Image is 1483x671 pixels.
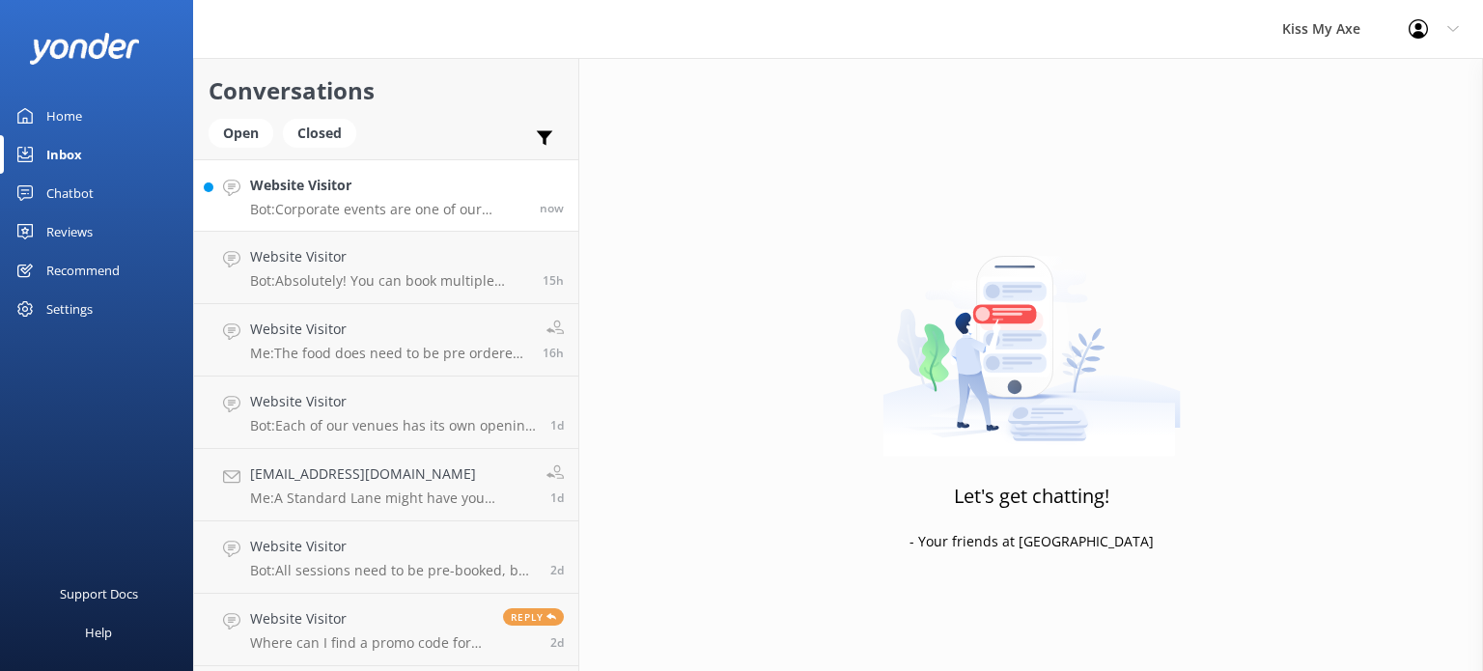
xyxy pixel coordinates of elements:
img: yonder-white-logo.png [29,33,140,65]
p: Me: The food does need to be pre ordered atleast 48 hours prior by sending an email or adding it ... [250,345,528,362]
a: Closed [283,122,366,143]
h4: Website Visitor [250,536,536,557]
div: Settings [46,290,93,328]
h2: Conversations [209,72,564,109]
span: Reply [503,608,564,626]
div: Help [85,613,112,652]
span: Sep 22 2025 07:46pm (UTC +10:00) Australia/Sydney [543,272,564,289]
span: Sep 22 2025 09:50am (UTC +10:00) Australia/Sydney [550,489,564,506]
div: Closed [283,119,356,148]
a: Website VisitorBot:Corporate events are one of our specialties at Kiss My Axe! Whether you're pla... [194,159,578,232]
p: - Your friends at [GEOGRAPHIC_DATA] [909,531,1154,552]
div: Recommend [46,251,120,290]
p: Bot: All sessions need to be pre-booked, but if you happen to walk in and there's a free lane, yo... [250,562,536,579]
span: Sep 23 2025 11:45am (UTC +10:00) Australia/Sydney [540,200,564,216]
span: Sep 20 2025 12:43pm (UTC +10:00) Australia/Sydney [550,634,564,651]
p: Bot: Each of our venues has its own opening and closing hours. To get the most accurate info, ple... [250,417,536,434]
h3: Let's get chatting! [954,481,1109,512]
p: Where can I find a promo code for axe booking? [250,634,489,652]
span: Sep 22 2025 07:33pm (UTC +10:00) Australia/Sydney [543,345,564,361]
h4: Website Visitor [250,319,528,340]
a: Website VisitorBot:All sessions need to be pre-booked, but if you happen to walk in and there's a... [194,521,578,594]
div: Reviews [46,212,93,251]
p: Bot: Absolutely! You can book multiple Small Group sessions if you like. Just head over to our bo... [250,272,528,290]
span: Sep 20 2025 09:35pm (UTC +10:00) Australia/Sydney [550,562,564,578]
div: Inbox [46,135,82,174]
a: Website VisitorBot:Each of our venues has its own opening and closing hours. To get the most accu... [194,377,578,449]
div: Support Docs [60,574,138,613]
div: Open [209,119,273,148]
img: artwork of a man stealing a conversation from at giant smartphone [882,215,1181,457]
h4: [EMAIL_ADDRESS][DOMAIN_NAME] [250,463,532,485]
div: Home [46,97,82,135]
p: Me: A Standard Lane might have you sharing the fun with other groups, especially when we're buzzi... [250,489,532,507]
a: Open [209,122,283,143]
p: Bot: Corporate events are one of our specialties at Kiss My Axe! Whether you're planning team bui... [250,201,525,218]
div: Chatbot [46,174,94,212]
h4: Website Visitor [250,391,536,412]
h4: Website Visitor [250,175,525,196]
a: Website VisitorMe:The food does need to be pre ordered atleast 48 hours prior by sending an email... [194,304,578,377]
h4: Website Visitor [250,246,528,267]
a: Website VisitorBot:Absolutely! You can book multiple Small Group sessions if you like. Just head ... [194,232,578,304]
a: Website VisitorWhere can I find a promo code for axe booking?Reply2d [194,594,578,666]
a: [EMAIL_ADDRESS][DOMAIN_NAME]Me:A Standard Lane might have you sharing the fun with other groups, ... [194,449,578,521]
h4: Website Visitor [250,608,489,629]
span: Sep 22 2025 11:10am (UTC +10:00) Australia/Sydney [550,417,564,433]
